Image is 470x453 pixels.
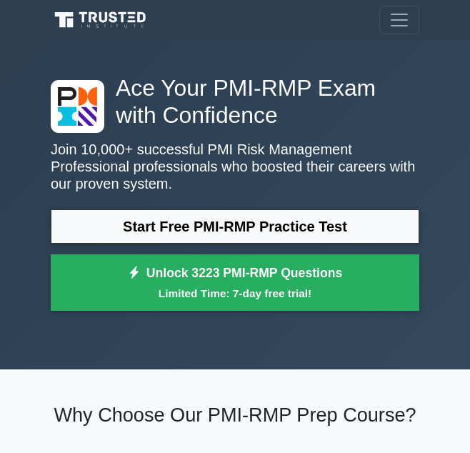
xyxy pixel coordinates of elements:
[51,209,419,244] a: Start Free PMI-RMP Practice Test
[51,141,419,192] p: Join 10,000+ successful PMI Risk Management Professional professionals who boosted their careers ...
[69,285,401,302] small: Limited Time: 7-day free trial!
[51,74,419,129] h1: Ace Your PMI-RMP Exam with Confidence
[51,254,419,312] a: Unlock 3223 PMI-RMP QuestionsLimited Time: 7-day free trial!
[51,404,419,427] h2: Why Choose Our PMI-RMP Prep Course?
[379,6,419,34] button: Toggle navigation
